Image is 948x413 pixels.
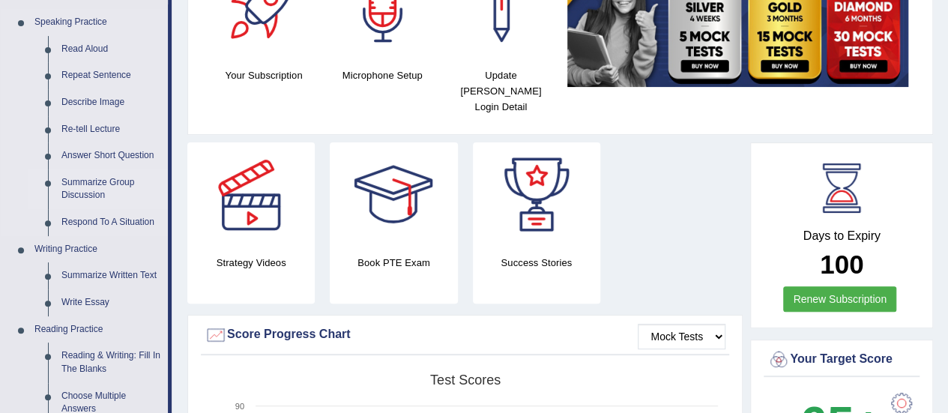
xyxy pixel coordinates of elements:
a: Repeat Sentence [55,62,168,89]
h4: Strategy Videos [187,255,315,271]
h4: Days to Expiry [767,229,916,243]
a: Describe Image [55,89,168,116]
div: Your Target Score [767,349,916,371]
a: Reading Practice [28,316,168,343]
text: 90 [235,402,244,411]
h4: Microphone Setup [330,67,434,83]
b: 100 [820,250,863,279]
div: Score Progress Chart [205,324,725,346]
a: Write Essay [55,289,168,316]
tspan: Test scores [430,373,501,388]
a: Respond To A Situation [55,209,168,236]
a: Writing Practice [28,236,168,263]
a: Answer Short Question [55,142,168,169]
a: Renew Subscription [783,286,896,312]
a: Reading & Writing: Fill In The Blanks [55,343,168,382]
a: Summarize Written Text [55,262,168,289]
h4: Book PTE Exam [330,255,457,271]
h4: Success Stories [473,255,600,271]
h4: Update [PERSON_NAME] Login Detail [449,67,552,115]
a: Re-tell Lecture [55,116,168,143]
a: Speaking Practice [28,9,168,36]
a: Read Aloud [55,36,168,63]
a: Summarize Group Discussion [55,169,168,209]
h4: Your Subscription [212,67,316,83]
